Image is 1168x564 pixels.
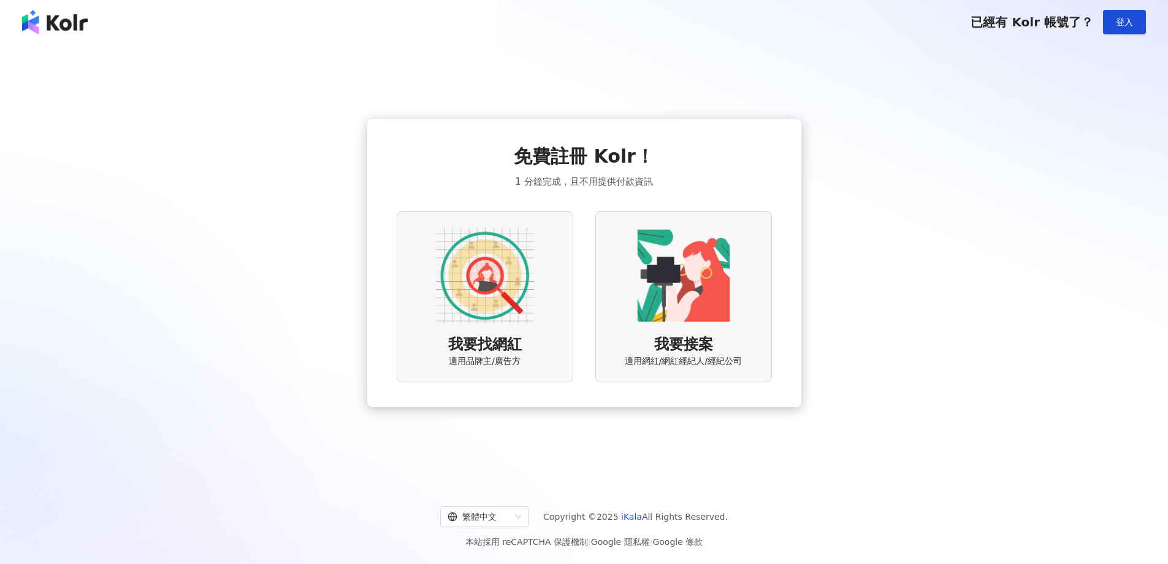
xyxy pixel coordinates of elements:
[448,334,522,355] span: 我要找網紅
[448,507,510,527] div: 繁體中文
[591,537,650,547] a: Google 隱私權
[588,537,591,547] span: |
[635,226,733,325] img: KOL identity option
[650,537,653,547] span: |
[436,226,534,325] img: AD identity option
[621,512,642,522] a: iKala
[449,355,521,368] span: 適用品牌主/廣告方
[652,537,703,547] a: Google 條款
[22,10,88,34] img: logo
[625,355,742,368] span: 適用網紅/網紅經紀人/經紀公司
[1103,10,1146,34] button: 登入
[465,535,703,549] span: 本站採用 reCAPTCHA 保護機制
[971,15,1093,29] span: 已經有 Kolr 帳號了？
[1116,17,1133,27] span: 登入
[515,174,652,189] span: 1 分鐘完成，且不用提供付款資訊
[514,144,654,169] span: 免費註冊 Kolr！
[543,509,728,524] span: Copyright © 2025 All Rights Reserved.
[654,334,713,355] span: 我要接案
